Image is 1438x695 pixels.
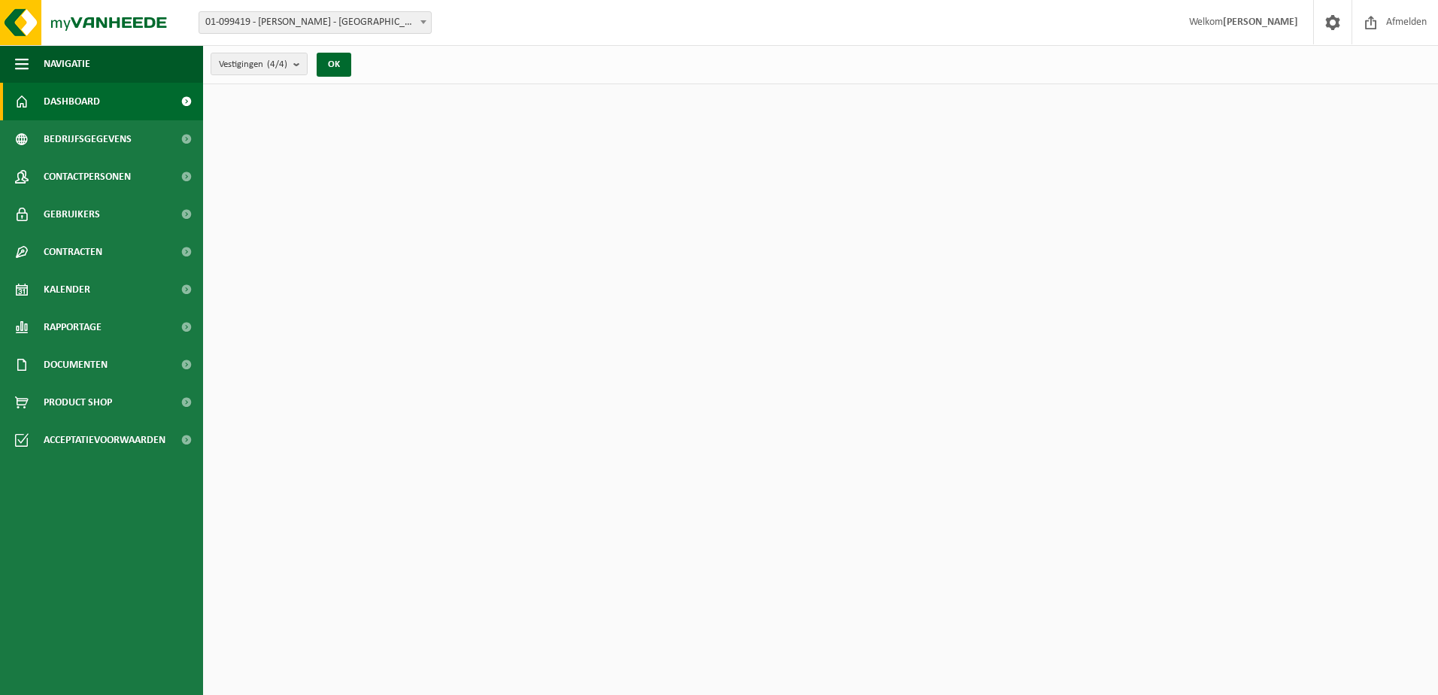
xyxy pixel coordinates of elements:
[44,346,108,384] span: Documenten
[219,53,287,76] span: Vestigingen
[44,158,131,196] span: Contactpersonen
[44,196,100,233] span: Gebruikers
[199,12,431,33] span: 01-099419 - ANAC CARWASH - WILRIJK
[44,421,165,459] span: Acceptatievoorwaarden
[199,11,432,34] span: 01-099419 - ANAC CARWASH - WILRIJK
[317,53,351,77] button: OK
[44,45,90,83] span: Navigatie
[44,120,132,158] span: Bedrijfsgegevens
[44,233,102,271] span: Contracten
[267,59,287,69] count: (4/4)
[211,53,308,75] button: Vestigingen(4/4)
[44,308,102,346] span: Rapportage
[44,271,90,308] span: Kalender
[44,384,112,421] span: Product Shop
[44,83,100,120] span: Dashboard
[1223,17,1298,28] strong: [PERSON_NAME]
